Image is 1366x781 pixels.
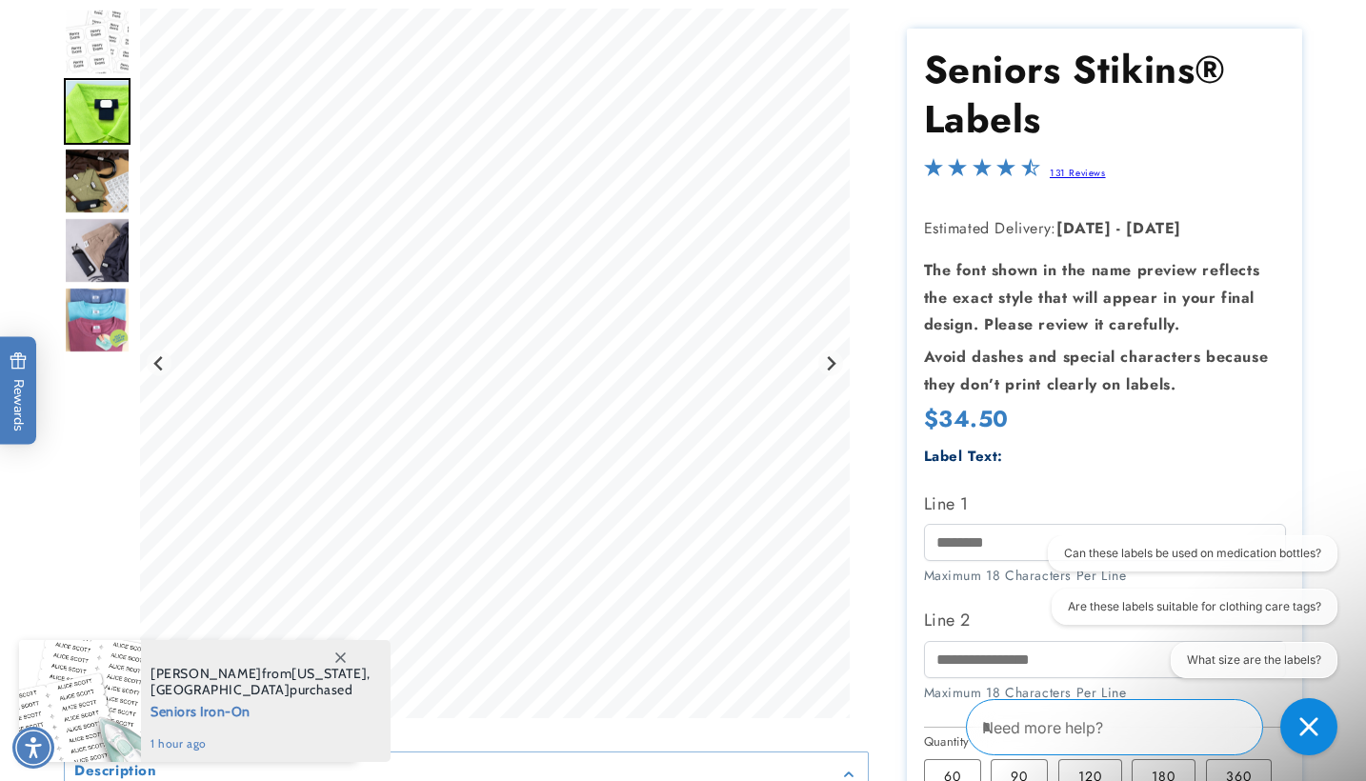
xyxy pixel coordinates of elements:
[151,698,371,722] span: Seniors Iron-On
[924,259,1260,336] strong: The font shown in the name preview reflects the exact style that will appear in your final design...
[982,535,1347,695] iframe: Gorgias live chat conversation starters
[924,446,1004,467] label: Label Text:
[64,148,131,214] img: Nursing home multi-purpose stick on labels applied to clothing , glasses case and walking cane fo...
[291,665,367,682] span: [US_STATE]
[64,9,131,75] img: null
[64,78,131,145] div: Go to slide 2
[1050,167,1106,181] a: 131 Reviews - open in a new tab
[924,566,1286,586] div: Maximum 18 Characters Per Line
[64,287,131,353] div: Go to slide 5
[64,217,131,284] img: Nursing home multi-purpose stick on labels applied to clothing and glasses case
[64,217,131,284] div: Go to slide 4
[924,683,1286,703] div: Maximum 18 Characters Per Line
[966,691,1347,762] iframe: Gorgias Floating Chat
[151,665,262,682] span: [PERSON_NAME]
[924,346,1269,395] strong: Avoid dashes and special characters because they don’t print clearly on labels.
[924,402,1010,435] span: $34.50
[818,350,844,376] button: Next slide
[924,46,1286,145] h1: Seniors Stikins® Labels
[147,350,172,376] button: Previous slide
[151,666,371,698] span: from , purchased
[1056,217,1112,239] strong: [DATE]
[10,352,28,431] span: Rewards
[74,762,157,781] h2: Description
[924,732,972,751] legend: Quantity
[12,727,54,769] div: Accessibility Menu
[151,735,371,752] span: 1 hour ago
[924,605,1286,635] label: Line 2
[64,287,131,353] img: Nursing Home Stick On Labels - Label Land
[151,681,290,698] span: [GEOGRAPHIC_DATA]
[1126,217,1181,239] strong: [DATE]
[64,148,131,214] div: Go to slide 3
[924,489,1286,519] label: Line 1
[64,9,131,75] div: Go to slide 1
[64,78,131,145] img: Nursing Home Stick On Labels - Label Land
[1116,217,1121,239] strong: -
[924,164,1040,186] span: 4.3-star overall rating
[924,215,1286,243] p: Estimated Delivery:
